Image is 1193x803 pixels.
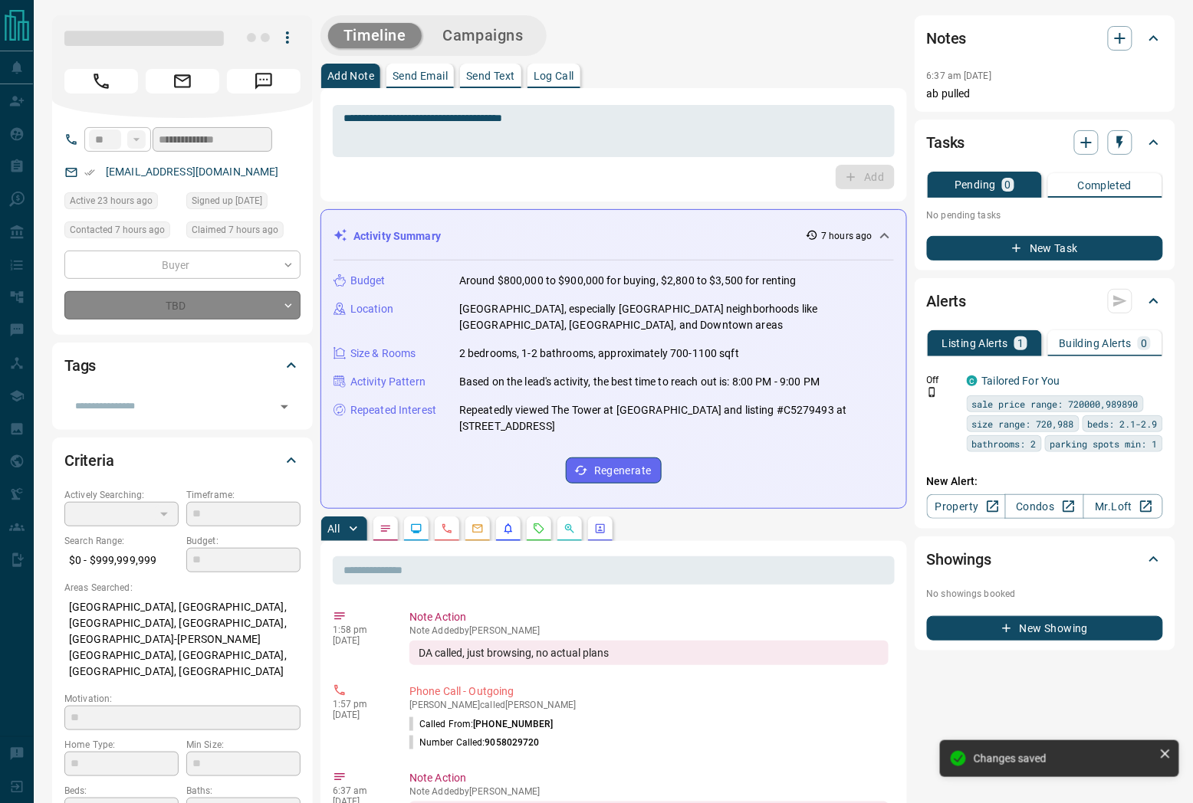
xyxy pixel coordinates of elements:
h2: Alerts [927,289,967,313]
button: New Task [927,236,1163,261]
p: 0 [1141,338,1147,349]
p: Budget: [186,534,301,548]
span: [PHONE_NUMBER] [473,719,553,729]
div: Sun Oct 12 2025 [64,192,179,214]
button: Campaigns [428,23,539,48]
p: Add Note [327,70,374,81]
h2: Showings [927,547,992,572]
p: Repeated Interest [350,402,436,418]
div: DA called, just browsing, no actual plans [409,641,889,665]
div: Changes saved [974,752,1153,765]
div: Mon Oct 13 2025 [186,221,301,243]
p: [GEOGRAPHIC_DATA], [GEOGRAPHIC_DATA], [GEOGRAPHIC_DATA], [GEOGRAPHIC_DATA], [GEOGRAPHIC_DATA]-[PE... [64,595,301,684]
p: $0 - $999,999,999 [64,548,179,573]
p: Activity Summary [353,228,441,244]
p: Called From: [409,717,553,731]
svg: Agent Actions [594,523,606,535]
p: Off [927,373,958,387]
span: Email [146,69,219,93]
p: Beds: [64,784,179,798]
button: New Showing [927,616,1163,641]
p: Phone Call - Outgoing [409,683,889,700]
p: New Alert: [927,474,1163,490]
p: Min Size: [186,738,301,752]
p: Note Action [409,770,889,786]
p: Building Alerts [1059,338,1132,349]
svg: Notes [380,523,392,535]
h2: Criteria [64,448,114,473]
p: Note Added by [PERSON_NAME] [409,625,889,636]
p: [GEOGRAPHIC_DATA], especially [GEOGRAPHIC_DATA] neighborhoods like [GEOGRAPHIC_DATA], [GEOGRAPHIC... [459,301,894,333]
p: Baths: [186,784,301,798]
svg: Emails [472,523,484,535]
a: Tailored For You [982,375,1060,387]
div: Tasks [927,124,1163,161]
svg: Requests [533,523,545,535]
a: [EMAIL_ADDRESS][DOMAIN_NAME] [106,166,279,178]
p: 1 [1017,338,1024,349]
p: Note Action [409,609,889,625]
p: All [327,523,340,534]
p: Note Added by [PERSON_NAME] [409,786,889,797]
p: [PERSON_NAME] called [PERSON_NAME] [409,700,889,710]
p: Search Range: [64,534,179,548]
p: Listing Alerts [942,338,1009,349]
p: 2 bedrooms, 1-2 bathrooms, approximately 700-1100 sqft [459,346,739,362]
span: Contacted 7 hours ago [70,222,165,238]
span: sale price range: 720000,989890 [972,396,1139,411]
svg: Email Verified [84,167,95,178]
p: Activity Pattern [350,374,426,390]
p: 6:37 am [DATE] [927,70,992,81]
svg: Push Notification Only [927,387,938,398]
p: Around $800,000 to $900,000 for buying, $2,800 to $3,500 for renting [459,273,797,289]
p: Home Type: [64,738,179,752]
span: parking spots min: 1 [1050,436,1158,451]
div: Thu Jun 24 2021 [186,192,301,214]
svg: Calls [441,523,453,535]
p: ab pulled [927,86,1163,102]
span: Claimed 7 hours ago [192,222,278,238]
svg: Lead Browsing Activity [410,523,422,535]
div: Showings [927,541,1163,578]
span: beds: 2.1-2.9 [1088,416,1158,431]
div: Buyer [64,251,301,279]
div: TBD [64,291,301,320]
h2: Tags [64,353,96,378]
div: Mon Oct 13 2025 [64,221,179,243]
p: Send Text [466,70,515,81]
p: 7 hours ago [821,229,872,243]
p: Areas Searched: [64,581,301,595]
p: Size & Rooms [350,346,416,362]
p: [DATE] [333,635,386,646]
span: Active 23 hours ago [70,193,153,208]
p: Repeatedly viewed The Tower at [GEOGRAPHIC_DATA] and listing #C5279493 at [STREET_ADDRESS] [459,402,894,434]
span: Message [227,69,301,93]
span: 9058029720 [485,737,540,748]
div: Tags [64,347,301,384]
p: Budget [350,273,386,289]
div: Activity Summary7 hours ago [334,222,894,251]
p: Log Call [534,70,574,81]
p: No showings booked [927,587,1163,601]
div: Criteria [64,442,301,479]
p: 1:57 pm [333,699,386,710]
button: Open [274,396,295,418]
div: Notes [927,20,1163,57]
p: Location [350,301,393,317]
p: Number Called: [409,736,540,749]
h2: Notes [927,26,967,51]
div: condos.ca [967,375,978,386]
button: Timeline [328,23,422,48]
p: Completed [1078,180,1132,191]
p: No pending tasks [927,204,1163,227]
button: Regenerate [566,457,662,483]
p: 0 [1005,179,1011,190]
p: Send Email [393,70,448,81]
h2: Tasks [927,130,965,155]
div: Alerts [927,283,1163,320]
span: Call [64,69,138,93]
span: bathrooms: 2 [972,436,1037,451]
span: size range: 720,988 [972,416,1074,431]
a: Condos [1005,494,1084,519]
p: Actively Searching: [64,488,179,502]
